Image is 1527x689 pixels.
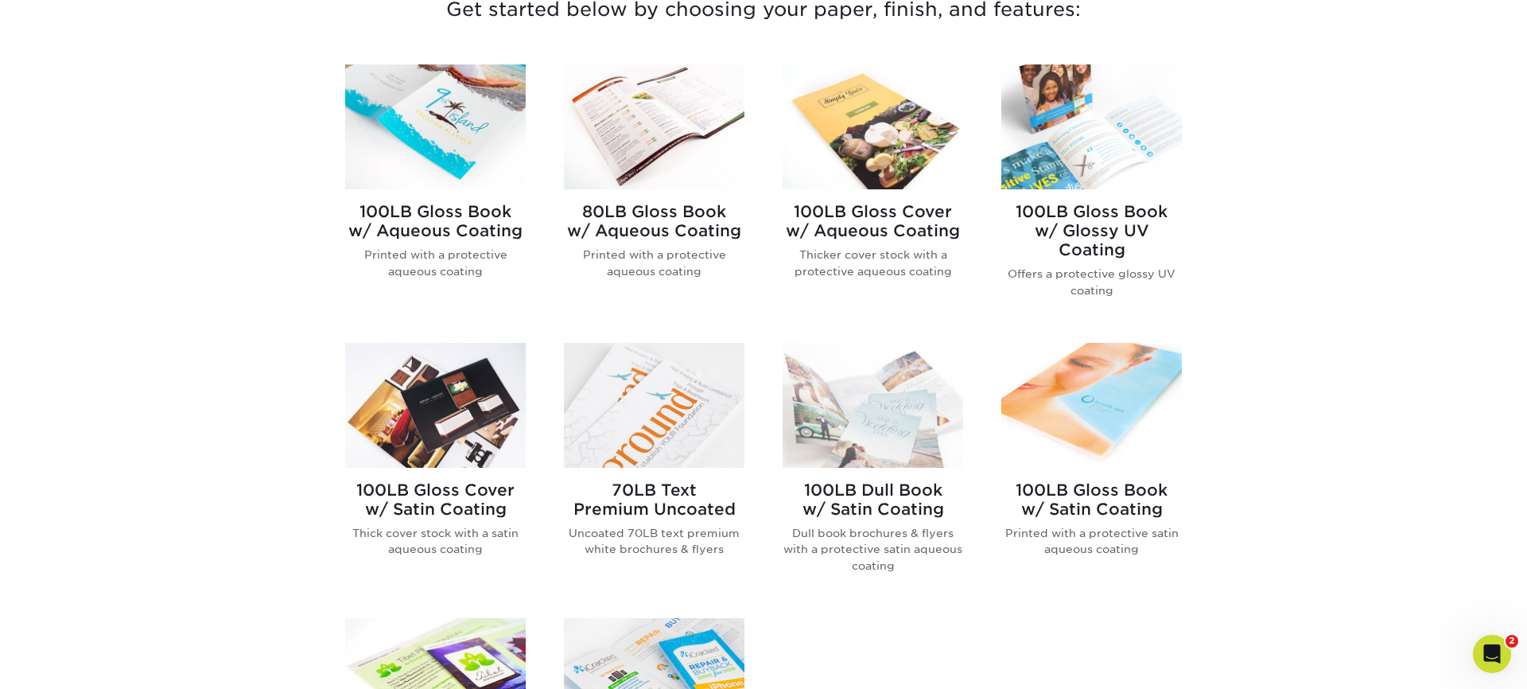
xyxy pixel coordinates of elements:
[345,343,526,599] a: 100LB Gloss Cover<br/>w/ Satin Coating Brochures & Flyers 100LB Gloss Coverw/ Satin Coating Thick...
[783,64,963,324] a: 100LB Gloss Cover<br/>w/ Aqueous Coating Brochures & Flyers 100LB Gloss Coverw/ Aqueous Coating T...
[345,525,526,558] p: Thick cover stock with a satin aqueous coating
[783,525,963,574] p: Dull book brochures & flyers with a protective satin aqueous coating
[345,247,526,279] p: Printed with a protective aqueous coating
[1473,635,1511,673] iframe: Intercom live chat
[783,481,963,519] h2: 100LB Dull Book w/ Satin Coating
[345,343,526,468] img: 100LB Gloss Cover<br/>w/ Satin Coating Brochures & Flyers
[783,247,963,279] p: Thicker cover stock with a protective aqueous coating
[783,343,963,468] img: 100LB Dull Book<br/>w/ Satin Coating Brochures & Flyers
[1001,64,1182,324] a: 100LB Gloss Book<br/>w/ Glossy UV Coating Brochures & Flyers 100LB Gloss Bookw/ Glossy UV Coating...
[1001,64,1182,189] img: 100LB Gloss Book<br/>w/ Glossy UV Coating Brochures & Flyers
[564,343,744,468] img: 70LB Text<br/>Premium Uncoated Brochures & Flyers
[1506,635,1518,648] span: 2
[1001,202,1182,259] h2: 100LB Gloss Book w/ Glossy UV Coating
[1001,525,1182,558] p: Printed with a protective satin aqueous coating
[345,481,526,519] h2: 100LB Gloss Cover w/ Satin Coating
[1001,343,1182,599] a: 100LB Gloss Book<br/>w/ Satin Coating Brochures & Flyers 100LB Gloss Bookw/ Satin Coating Printed...
[783,64,963,189] img: 100LB Gloss Cover<br/>w/ Aqueous Coating Brochures & Flyers
[1001,266,1182,298] p: Offers a protective glossy UV coating
[1001,343,1182,468] img: 100LB Gloss Book<br/>w/ Satin Coating Brochures & Flyers
[564,247,744,279] p: Printed with a protective aqueous coating
[564,481,744,519] h2: 70LB Text Premium Uncoated
[783,202,963,240] h2: 100LB Gloss Cover w/ Aqueous Coating
[564,64,744,324] a: 80LB Gloss Book<br/>w/ Aqueous Coating Brochures & Flyers 80LB Gloss Bookw/ Aqueous Coating Print...
[345,64,526,189] img: 100LB Gloss Book<br/>w/ Aqueous Coating Brochures & Flyers
[564,202,744,240] h2: 80LB Gloss Book w/ Aqueous Coating
[783,343,963,599] a: 100LB Dull Book<br/>w/ Satin Coating Brochures & Flyers 100LB Dull Bookw/ Satin Coating Dull book...
[564,64,744,189] img: 80LB Gloss Book<br/>w/ Aqueous Coating Brochures & Flyers
[1001,481,1182,519] h2: 100LB Gloss Book w/ Satin Coating
[345,64,526,324] a: 100LB Gloss Book<br/>w/ Aqueous Coating Brochures & Flyers 100LB Gloss Bookw/ Aqueous Coating Pri...
[564,525,744,558] p: Uncoated 70LB text premium white brochures & flyers
[345,202,526,240] h2: 100LB Gloss Book w/ Aqueous Coating
[564,343,744,599] a: 70LB Text<br/>Premium Uncoated Brochures & Flyers 70LB TextPremium Uncoated Uncoated 70LB text pr...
